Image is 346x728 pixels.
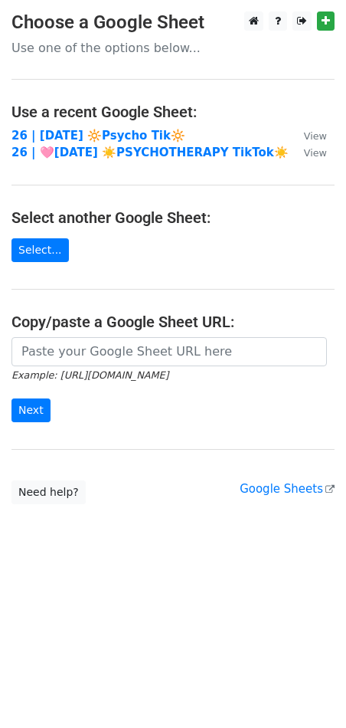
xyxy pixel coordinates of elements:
[11,238,69,262] a: Select...
[304,147,327,159] small: View
[289,146,327,159] a: View
[11,313,335,331] h4: Copy/paste a Google Sheet URL:
[11,146,289,159] a: 26 | 🩷[DATE] ☀️PSYCHOTHERAPY TikTok☀️
[11,11,335,34] h3: Choose a Google Sheet
[11,480,86,504] a: Need help?
[11,129,185,143] a: 26 | [DATE] 🔆Psycho Tik🔆
[11,208,335,227] h4: Select another Google Sheet:
[11,369,168,381] small: Example: [URL][DOMAIN_NAME]
[11,40,335,56] p: Use one of the options below...
[240,482,335,496] a: Google Sheets
[304,130,327,142] small: View
[11,337,327,366] input: Paste your Google Sheet URL here
[11,398,51,422] input: Next
[11,103,335,121] h4: Use a recent Google Sheet:
[289,129,327,143] a: View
